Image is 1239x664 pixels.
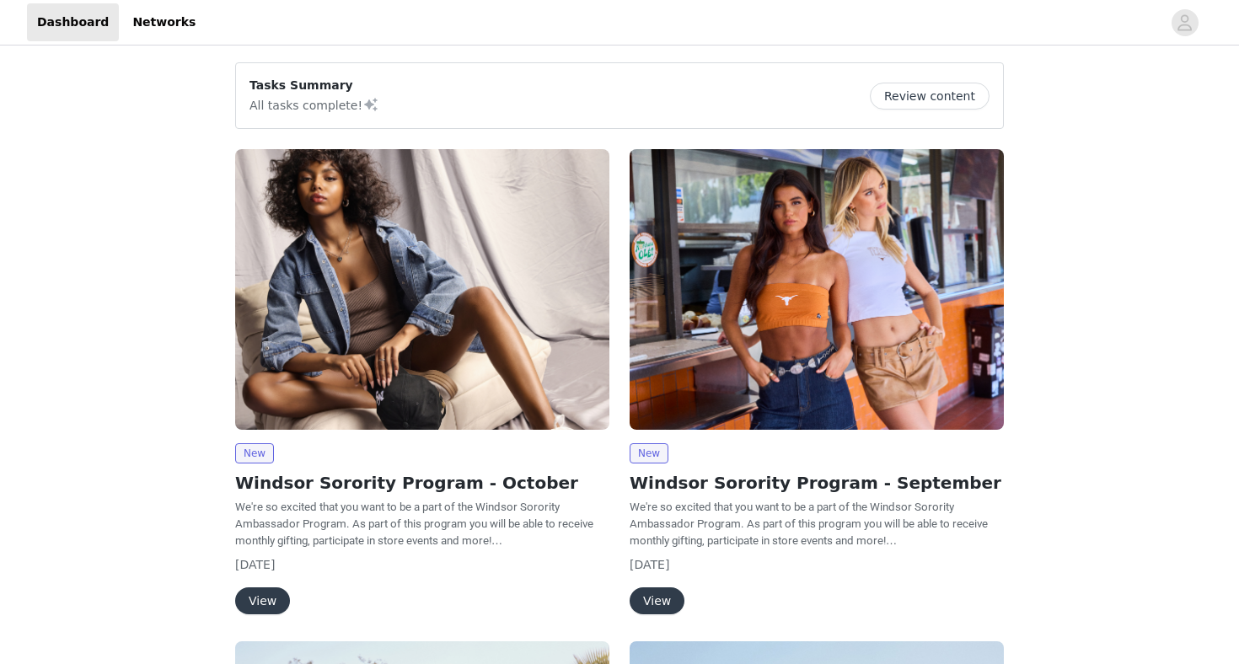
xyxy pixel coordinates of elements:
img: Windsor [630,149,1004,430]
h2: Windsor Sorority Program - October [235,470,609,495]
span: [DATE] [630,558,669,571]
span: We're so excited that you want to be a part of the Windsor Sorority Ambassador Program. As part o... [235,501,593,547]
button: View [630,587,684,614]
a: Networks [122,3,206,41]
a: View [235,595,290,608]
h2: Windsor Sorority Program - September [630,470,1004,495]
p: All tasks complete! [249,94,379,115]
span: New [235,443,274,463]
button: Review content [870,83,990,110]
div: avatar [1177,9,1193,36]
span: We're so excited that you want to be a part of the Windsor Sorority Ambassador Program. As part o... [630,501,988,547]
span: [DATE] [235,558,275,571]
img: Windsor [235,149,609,430]
button: View [235,587,290,614]
span: New [630,443,668,463]
a: View [630,595,684,608]
a: Dashboard [27,3,119,41]
p: Tasks Summary [249,77,379,94]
